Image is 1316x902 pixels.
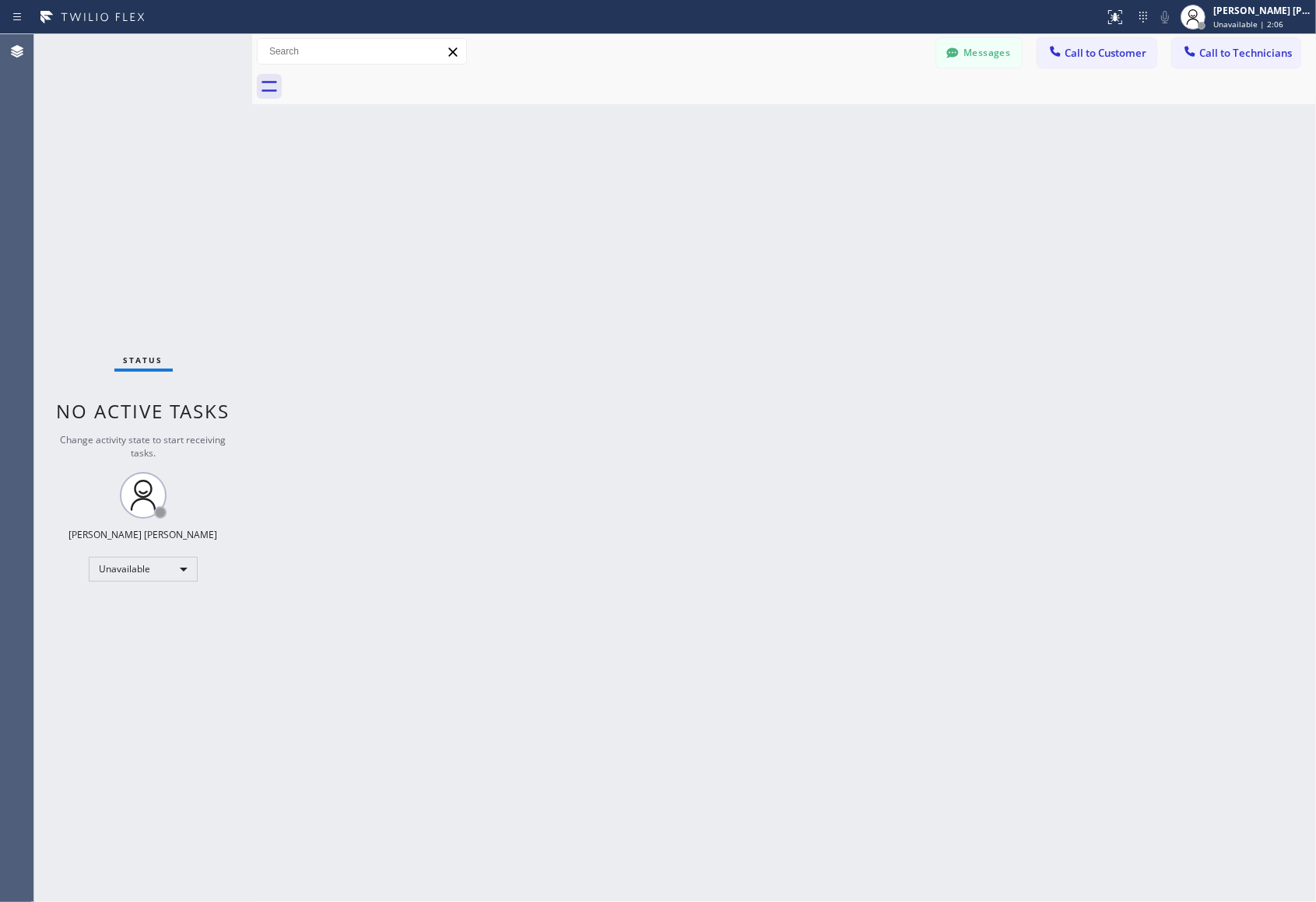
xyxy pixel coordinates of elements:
span: Call to Customer [1065,46,1146,60]
button: Call to Technicians [1172,38,1300,68]
button: Messages [936,38,1022,68]
span: Change activity state to start receiving tasks. [61,433,226,460]
span: No active tasks [57,398,230,424]
span: Call to Technicians [1199,46,1292,60]
input: Search [258,39,466,64]
span: Status [124,355,163,365]
div: [PERSON_NAME] [PERSON_NAME] [1213,4,1311,17]
span: Unavailable | 2:06 [1213,19,1283,30]
button: Call to Customer [1037,38,1156,68]
div: Unavailable [89,557,198,582]
div: [PERSON_NAME] [PERSON_NAME] [69,528,218,541]
button: Mute [1154,6,1176,28]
